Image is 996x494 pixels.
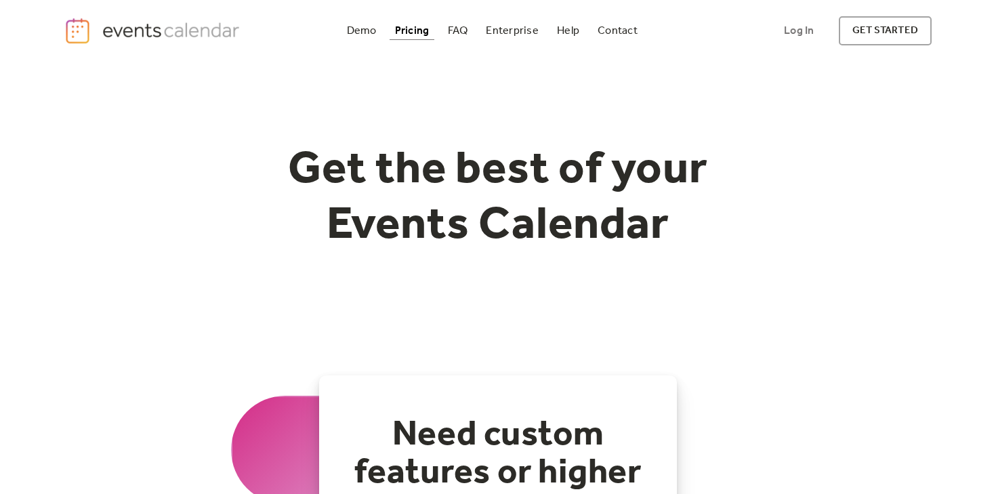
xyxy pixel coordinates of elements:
[598,27,638,35] div: Contact
[238,143,758,253] h1: Get the best of your Events Calendar
[557,27,579,35] div: Help
[486,27,538,35] div: Enterprise
[390,22,435,40] a: Pricing
[839,16,932,45] a: get started
[347,27,377,35] div: Demo
[442,22,474,40] a: FAQ
[592,22,643,40] a: Contact
[480,22,543,40] a: Enterprise
[395,27,430,35] div: Pricing
[552,22,585,40] a: Help
[770,16,827,45] a: Log In
[448,27,468,35] div: FAQ
[341,22,382,40] a: Demo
